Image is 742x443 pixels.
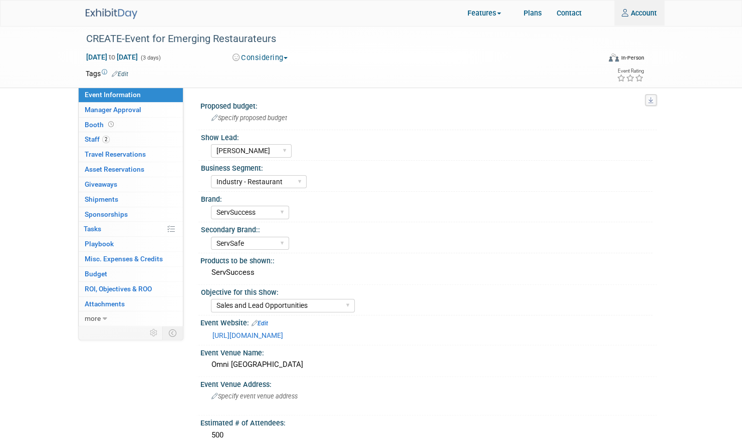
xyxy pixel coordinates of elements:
[85,106,141,114] span: Manager Approval
[85,165,144,173] span: Asset Reservations
[79,311,183,326] a: more
[549,1,589,26] a: Contact
[79,192,183,207] a: Shipments
[252,320,268,327] a: Edit
[85,91,141,99] span: Event Information
[85,300,125,308] span: Attachments
[79,252,183,266] a: Misc. Expenses & Credits
[85,255,163,263] span: Misc. Expenses & Credits
[79,88,183,102] a: Event Information
[85,285,152,293] span: ROI, Objectives & ROO
[609,54,619,62] img: Format-Inperson.png
[208,265,649,280] div: ServSuccess
[85,180,117,188] span: Giveaways
[200,315,657,328] div: Event Website:
[564,52,644,67] div: Event Format
[200,415,657,428] div: Estimated # of Attendees:
[79,267,183,281] a: Budget
[614,1,664,26] a: Account
[200,99,657,111] div: Proposed budget:
[85,195,118,203] span: Shipments
[86,9,137,19] img: ExhibitDay
[84,225,101,233] span: Tasks
[140,55,161,61] span: (3 days)
[85,210,128,218] span: Sponsorships
[83,30,597,48] div: CREATE-Event for Emerging Restaurateurs
[106,121,116,128] span: Booth not reserved yet
[79,237,183,251] a: Playbook
[85,150,146,158] span: Travel Reservations
[616,69,643,74] div: Event Rating
[200,345,657,358] div: Event Venue Name:
[79,177,183,192] a: Giveaways
[201,161,652,173] div: Business Segment:
[162,326,183,339] td: Toggle Event Tabs
[620,54,644,62] div: In-Person
[208,427,649,443] div: 500
[200,253,657,266] div: Products to be shown::
[85,121,116,129] span: Booth
[86,69,128,79] td: Tags
[79,207,183,222] a: Sponsorships
[516,1,549,26] a: Plans
[85,314,101,322] span: more
[201,285,652,297] div: Objective for this Show:
[79,103,183,117] a: Manager Approval
[85,270,107,278] span: Budget
[79,132,183,147] a: Staff2
[79,162,183,177] a: Asset Reservations
[201,192,652,204] div: Brand:
[145,326,163,339] td: Personalize Event Tab Strip
[107,53,117,61] span: to
[460,2,516,26] a: Features
[208,357,649,372] div: Omni [GEOGRAPHIC_DATA]
[79,282,183,296] a: ROI, Objectives & ROO
[79,147,183,162] a: Travel Reservations
[79,297,183,311] a: Attachments
[211,392,298,400] span: Specify event venue address
[79,118,183,132] a: Booth
[200,377,657,389] div: Event Venue Address:
[85,135,110,143] span: Staff
[102,136,110,143] span: 2
[201,130,652,143] div: Show Lead:
[229,53,292,63] button: Considering
[112,71,128,78] a: Edit
[201,222,652,235] div: Secondary Brand::
[212,331,283,339] a: [URL][DOMAIN_NAME]
[85,240,114,248] span: Playbook
[79,222,183,236] a: Tasks
[86,53,138,62] span: [DATE] [DATE]
[211,114,287,122] span: Specify proposed budget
